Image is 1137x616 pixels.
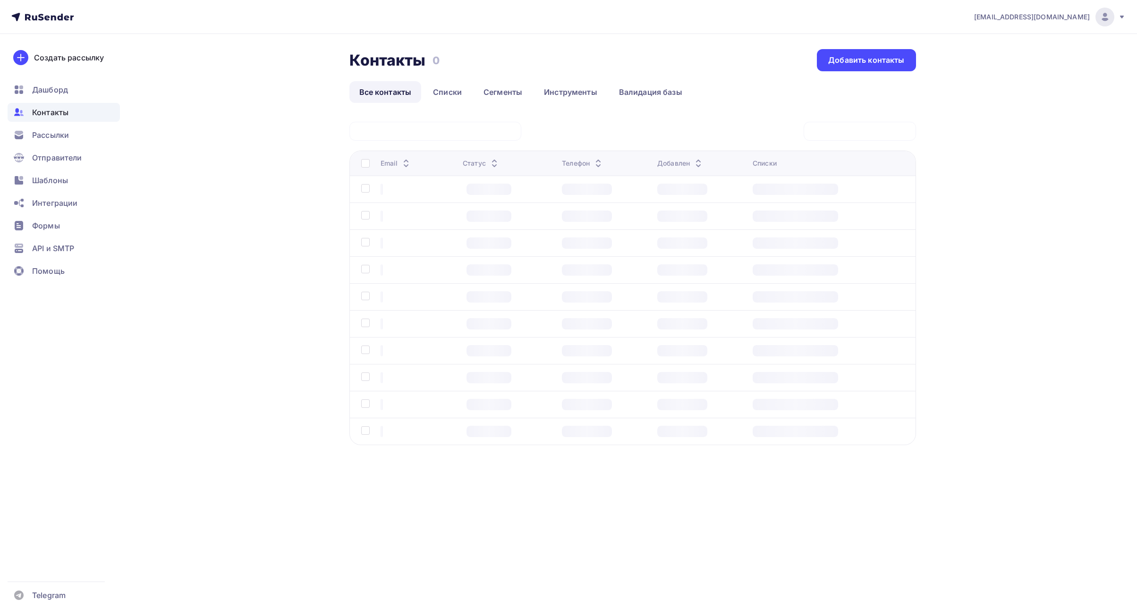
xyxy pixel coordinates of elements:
[32,107,68,118] span: Контакты
[474,81,532,103] a: Сегменты
[609,81,692,103] a: Валидация базы
[423,81,472,103] a: Списки
[32,129,69,141] span: Рассылки
[8,216,120,235] a: Формы
[463,159,500,168] div: Статус
[828,55,904,66] div: Добавить контакты
[534,81,607,103] a: Инструменты
[32,152,82,163] span: Отправители
[8,103,120,122] a: Контакты
[8,171,120,190] a: Шаблоны
[381,159,412,168] div: Email
[349,51,426,70] h2: Контакты
[32,84,68,95] span: Дашборд
[8,80,120,99] a: Дашборд
[32,175,68,186] span: Шаблоны
[8,126,120,144] a: Рассылки
[974,8,1126,26] a: [EMAIL_ADDRESS][DOMAIN_NAME]
[32,197,77,209] span: Интеграции
[32,265,65,277] span: Помощь
[433,54,440,67] h3: 0
[753,159,777,168] div: Списки
[8,148,120,167] a: Отправители
[32,243,74,254] span: API и SMTP
[32,590,66,601] span: Telegram
[32,220,60,231] span: Формы
[974,12,1090,22] span: [EMAIL_ADDRESS][DOMAIN_NAME]
[562,159,604,168] div: Телефон
[657,159,704,168] div: Добавлен
[34,52,104,63] div: Создать рассылку
[349,81,422,103] a: Все контакты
